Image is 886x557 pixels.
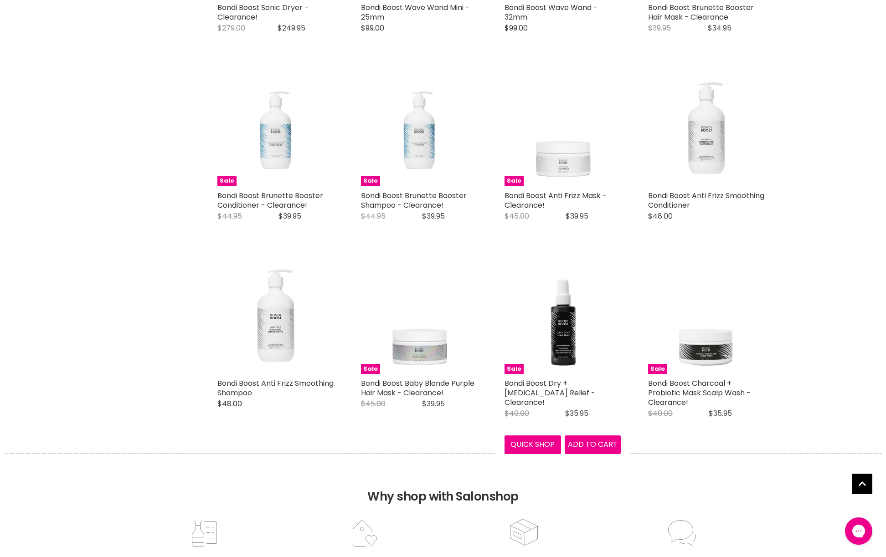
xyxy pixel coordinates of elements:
img: Bondi Boost Baby Blonde Purple Hair Mask - Clearance! [361,258,477,374]
span: $44.95 [217,211,242,221]
span: Add to cart [568,439,618,450]
span: Sale [217,176,237,186]
span: $99.00 [505,23,528,33]
img: Bondi Boost Brunette Booster Conditioner - Clearance! [229,70,322,186]
span: $45.00 [361,399,386,409]
span: $44.95 [361,211,386,221]
a: Bondi Boost Anti Frizz Smoothing Shampoo [217,378,334,398]
img: Bondi Boost Brunette Booster Shampoo - Clearance! [373,70,466,186]
span: $40.00 [648,408,673,419]
span: $39.95 [422,211,445,221]
span: Sale [505,176,524,186]
a: Bondi Boost Baby Blonde Purple Hair Mask - Clearance! Sale [361,258,477,374]
a: Bondi Boost Dry + Itchy Scalp Relief - Clearance! Sale [505,258,621,374]
img: Bondi Boost Charcoal + Probiotic Mask Scalp Wash - Clearance! [648,258,764,374]
span: $39.95 [648,23,671,33]
a: Bondi Boost Brunette Booster Conditioner - Clearance! Sale [217,70,334,186]
span: $35.95 [709,408,732,419]
a: Bondi Boost Wave Wand Mini - 25mm [361,2,469,22]
iframe: Gorgias live chat messenger [840,514,877,548]
span: $48.00 [217,399,242,409]
a: Bondi Boost Dry + [MEDICAL_DATA] Relief - Clearance! [505,378,595,408]
a: Bondi Boost Anti Frizz Mask - Clearance! [505,190,607,210]
span: $45.00 [505,211,529,221]
button: Quick shop [505,435,561,454]
a: Bondi Boost Brunette Booster Conditioner - Clearance! [217,190,323,210]
span: $39.95 [278,211,301,221]
a: Bondi Boost Brunette Booster Hair Mask - Clearance [648,2,754,22]
span: Back to top [852,474,872,497]
span: $249.95 [278,23,305,33]
span: $40.00 [505,408,529,419]
a: Bondi Boost Charcoal + Probiotic Mask Scalp Wash - Clearance! [648,378,751,408]
span: Sale [505,364,524,374]
span: Sale [648,364,667,374]
a: Bondi Boost Baby Blonde Purple Hair Mask - Clearance! [361,378,474,398]
img: Bondi Boost Dry + Itchy Scalp Relief - Clearance! [505,258,621,374]
a: Bondi Boost Sonic Dryer - Clearance! [217,2,309,22]
img: Bondi Boost Anti Frizz Mask - Clearance! [505,70,621,186]
a: Back to top [852,474,872,494]
span: $34.95 [708,23,731,33]
a: Bondi Boost Anti Frizz Smoothing Conditioner [648,190,764,210]
span: Sale [361,176,380,186]
span: $35.95 [565,408,588,419]
span: $279.00 [217,23,245,33]
span: $99.00 [361,23,384,33]
a: Bondi Boost Charcoal + Probiotic Mask Scalp Wash - Clearance! Sale [648,258,764,374]
span: $39.95 [566,211,588,221]
span: $48.00 [648,211,673,221]
img: Bondi Boost Anti Frizz Smoothing Shampoo [217,258,334,374]
img: Bondi Boost Anti Frizz Smoothing Conditioner [648,70,764,186]
h2: Why shop with Salonshop [5,453,881,517]
a: Bondi Boost Brunette Booster Shampoo - Clearance! [361,190,467,210]
span: $39.95 [422,399,445,409]
a: Bondi Boost Brunette Booster Shampoo - Clearance! Sale [361,70,477,186]
span: Sale [361,364,380,374]
a: Bondi Boost Anti Frizz Mask - Clearance! Sale [505,70,621,186]
a: Bondi Boost Wave Wand - 32mm [505,2,598,22]
button: Add to cart [565,435,621,454]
